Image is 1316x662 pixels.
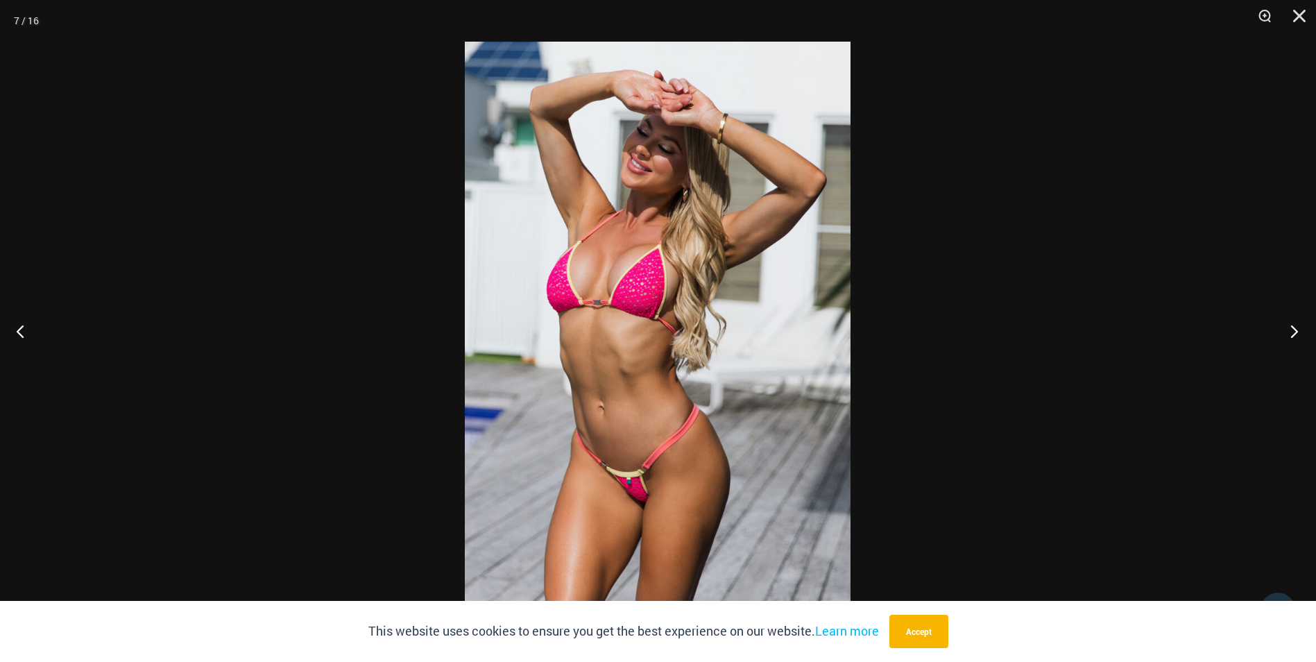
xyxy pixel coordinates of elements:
[14,10,39,31] div: 7 / 16
[465,42,851,620] img: Bubble Mesh Highlight Pink 309 Top 421 Micro 02
[368,621,879,642] p: This website uses cookies to ensure you get the best experience on our website.
[1264,296,1316,366] button: Next
[815,622,879,639] a: Learn more
[889,615,948,648] button: Accept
